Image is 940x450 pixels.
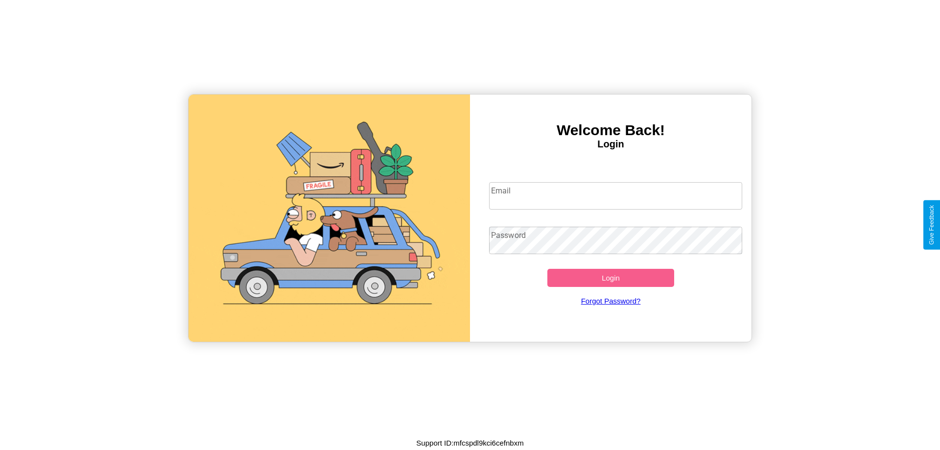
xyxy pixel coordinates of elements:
[188,95,470,342] img: gif
[416,436,523,450] p: Support ID: mfcspdl9kci6cefnbxm
[547,269,674,287] button: Login
[484,287,738,315] a: Forgot Password?
[470,139,752,150] h4: Login
[928,205,935,245] div: Give Feedback
[470,122,752,139] h3: Welcome Back!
